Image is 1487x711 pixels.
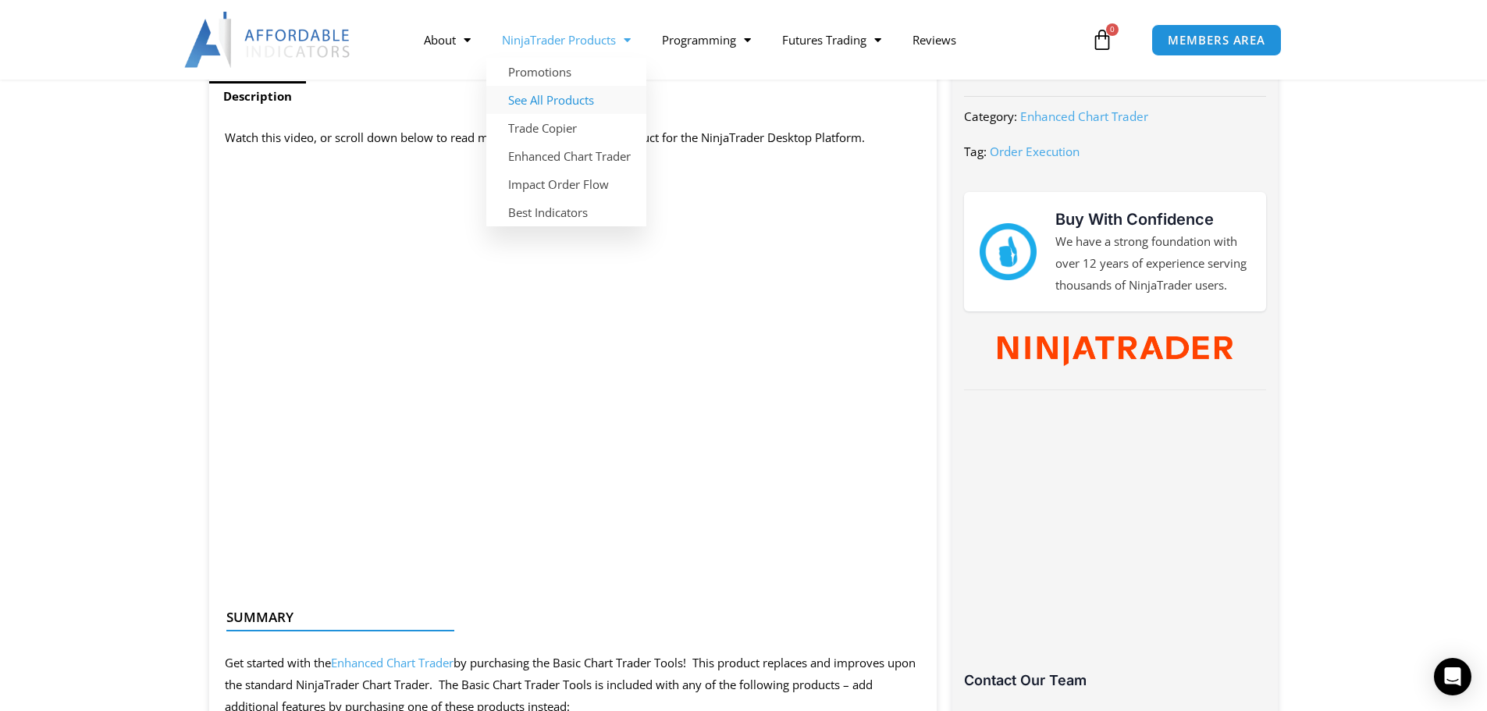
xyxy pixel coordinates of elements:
[486,198,646,226] a: Best Indicators
[990,144,1080,159] a: Order Execution
[964,671,1265,689] h3: Contact Our Team
[1151,24,1282,56] a: MEMBERS AREA
[486,22,646,58] a: NinjaTrader Products
[1434,658,1471,695] div: Open Intercom Messenger
[209,81,306,112] a: Description
[964,144,987,159] span: Tag:
[226,610,908,625] h4: Summary
[486,170,646,198] a: Impact Order Flow
[225,127,922,149] p: Watch this video, or scroll down below to read more about this software product for the NinjaTrad...
[1068,17,1137,62] a: 0
[980,223,1036,279] img: mark thumbs good 43913 | Affordable Indicators – NinjaTrader
[331,655,454,670] a: Enhanced Chart Trader
[486,86,646,114] a: See All Products
[998,336,1233,366] img: NinjaTrader Wordmark color RGB | Affordable Indicators – NinjaTrader
[1106,23,1119,36] span: 0
[1168,34,1265,46] span: MEMBERS AREA
[225,183,922,574] iframe: To enrich screen reader interactions, please activate Accessibility in Grammarly extension settings
[486,58,646,226] ul: NinjaTrader Products
[184,12,352,68] img: LogoAI | Affordable Indicators – NinjaTrader
[1055,208,1250,231] h3: Buy With Confidence
[408,22,1087,58] nav: Menu
[486,58,646,86] a: Promotions
[897,22,972,58] a: Reviews
[486,142,646,170] a: Enhanced Chart Trader
[486,114,646,142] a: Trade Copier
[964,108,1017,124] span: Category:
[408,22,486,58] a: About
[964,410,1265,683] iframe: Customer reviews powered by Trustpilot
[767,22,897,58] a: Futures Trading
[1020,108,1148,124] a: Enhanced Chart Trader
[646,22,767,58] a: Programming
[1055,231,1250,297] p: We have a strong foundation with over 12 years of experience serving thousands of NinjaTrader users.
